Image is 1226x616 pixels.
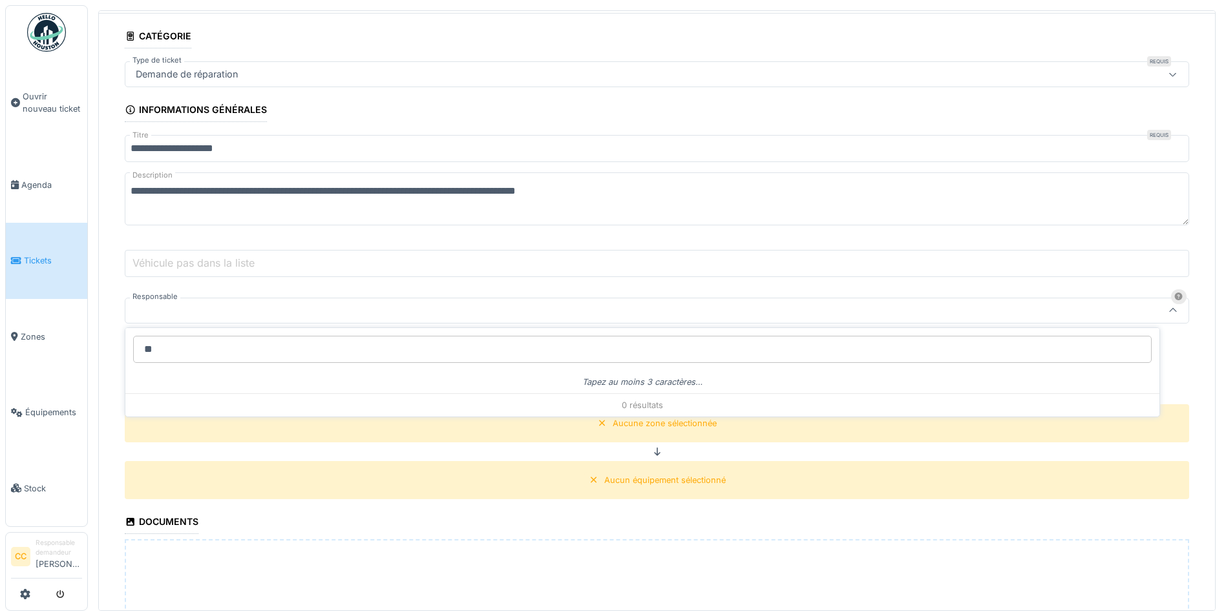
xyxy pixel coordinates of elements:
a: Agenda [6,147,87,223]
span: Tickets [24,254,82,267]
div: Tapez au moins 3 caractères… [125,371,1159,393]
span: Équipements [25,406,82,418]
li: [PERSON_NAME] [36,538,82,575]
span: Zones [21,331,82,343]
span: Stock [24,482,82,495]
label: Titre [130,130,151,141]
a: Tickets [6,223,87,298]
span: Ouvrir nouveau ticket [23,90,82,115]
label: Véhicule pas dans la liste [130,255,257,271]
div: Aucune zone sélectionnée [613,417,717,429]
div: Demande de réparation [131,67,244,81]
label: Description [130,167,175,183]
img: Badge_color-CXgf-gQk.svg [27,13,66,52]
a: Ouvrir nouveau ticket [6,59,87,147]
a: Zones [6,299,87,375]
div: Documents [125,512,198,534]
label: Type de ticket [130,55,184,66]
span: Agenda [21,179,82,191]
div: Responsable demandeur [36,538,82,558]
div: Aucun équipement sélectionné [604,474,726,486]
div: Requis [1147,56,1171,67]
a: CC Responsable demandeur[PERSON_NAME] [11,538,82,579]
div: Catégorie [125,26,191,48]
label: Responsable [130,291,180,302]
div: Requis [1147,130,1171,140]
div: 0 résultats [125,393,1159,416]
li: CC [11,547,30,566]
div: Informations générales [125,100,267,122]
a: Équipements [6,375,87,450]
a: Stock [6,450,87,526]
